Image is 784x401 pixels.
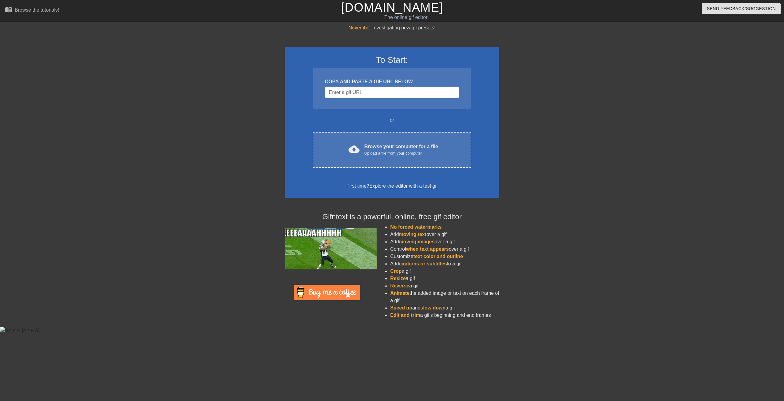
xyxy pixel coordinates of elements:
span: when text appears [406,246,449,252]
li: Add over a gif [390,238,499,245]
span: moving text [399,232,427,237]
div: Upload a file from your computer [364,150,438,156]
div: Browse the tutorials! [15,7,59,13]
li: a gif's beginning and end frames [390,312,499,319]
div: Browse your computer for a file [364,143,438,156]
a: Explore the editor with a test gif [369,183,438,189]
li: Customize [390,253,499,260]
li: a gif [390,282,499,290]
span: Send Feedback/Suggestion [707,5,776,13]
li: Add to a gif [390,260,499,268]
h4: Gifntext is a powerful, online, free gif editor [285,212,499,221]
span: captions or subtitles [399,261,447,266]
a: [DOMAIN_NAME] [341,1,443,14]
span: Speed up [390,305,412,310]
li: the added image or text on each frame of a gif [390,290,499,304]
img: football_small.gif [285,228,377,269]
li: a gif [390,275,499,282]
div: The online gif editor [264,14,547,21]
span: menu_book [5,6,12,13]
span: cloud_upload [349,144,360,155]
span: Reverse [390,283,409,288]
span: Edit and trim [390,313,420,318]
li: Add over a gif [390,231,499,238]
h3: To Start: [293,55,491,65]
li: a gif [390,268,499,275]
div: or [301,117,483,124]
button: Send Feedback/Suggestion [702,3,781,14]
span: Resize [390,276,406,281]
input: Username [325,87,459,98]
img: Buy Me A Coffee [294,285,360,300]
span: slow down [420,305,446,310]
span: No forced watermarks [390,224,442,230]
div: Investigating new gif presets! [285,24,499,32]
span: moving images [399,239,435,244]
li: and a gif [390,304,499,312]
span: November: [349,25,372,30]
a: Browse the tutorials! [5,6,59,15]
span: text color and outline [413,254,463,259]
span: Animate [390,290,409,296]
li: Control over a gif [390,245,499,253]
span: Crop [390,268,401,274]
div: COPY AND PASTE A GIF URL BELOW [325,78,459,85]
div: First time? [293,182,491,190]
